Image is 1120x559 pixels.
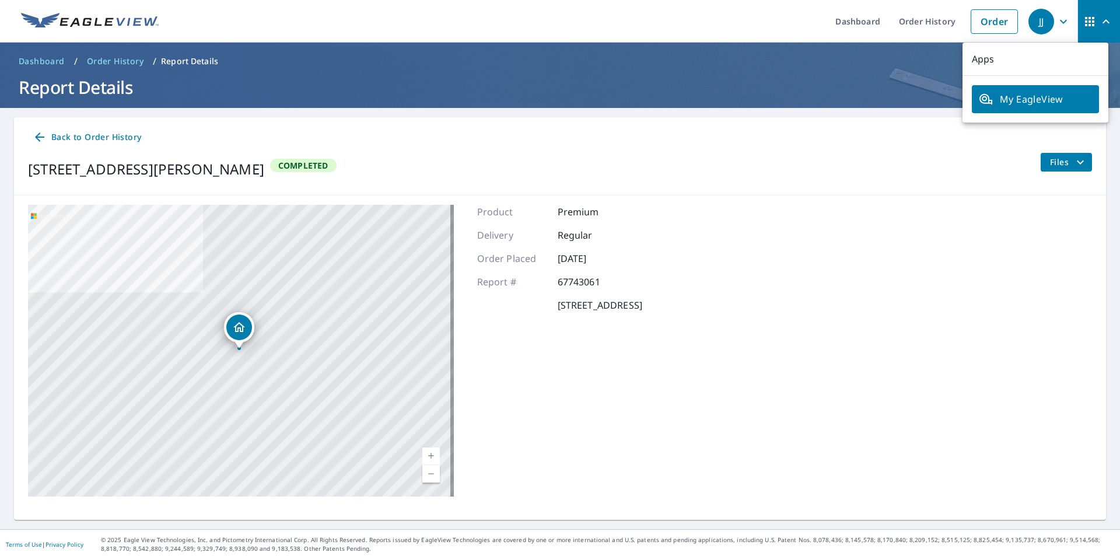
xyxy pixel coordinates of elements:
h1: Report Details [14,75,1106,99]
li: / [74,54,78,68]
p: Delivery [477,228,547,242]
p: Report # [477,275,547,289]
p: [DATE] [558,251,628,265]
span: Completed [271,160,335,171]
span: My EagleView [979,92,1092,106]
p: Product [477,205,547,219]
a: Current Level 17, Zoom Out [422,465,440,483]
a: Dashboard [14,52,69,71]
nav: breadcrumb [14,52,1106,71]
a: Current Level 17, Zoom In [422,448,440,465]
p: Premium [558,205,628,219]
button: filesDropdownBtn-67743061 [1040,153,1092,172]
span: Order History [87,55,143,67]
p: © 2025 Eagle View Technologies, Inc. and Pictometry International Corp. All Rights Reserved. Repo... [101,536,1114,553]
p: 67743061 [558,275,628,289]
a: Order History [82,52,148,71]
div: Dropped pin, building 1, Residential property, 213 Mimosa Dr Hueytown, AL 35023 [224,312,254,348]
li: / [153,54,156,68]
a: My EagleView [972,85,1099,113]
p: [STREET_ADDRESS] [558,298,642,312]
p: Report Details [161,55,218,67]
p: | [6,541,83,548]
span: Back to Order History [33,130,141,145]
p: Regular [558,228,628,242]
p: Apps [963,43,1108,76]
a: Order [971,9,1018,34]
img: EV Logo [21,13,159,30]
span: Files [1050,155,1087,169]
p: Order Placed [477,251,547,265]
div: JJ [1028,9,1054,34]
a: Back to Order History [28,127,146,148]
div: [STREET_ADDRESS][PERSON_NAME] [28,159,264,180]
span: Dashboard [19,55,65,67]
a: Terms of Use [6,540,42,548]
a: Privacy Policy [45,540,83,548]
